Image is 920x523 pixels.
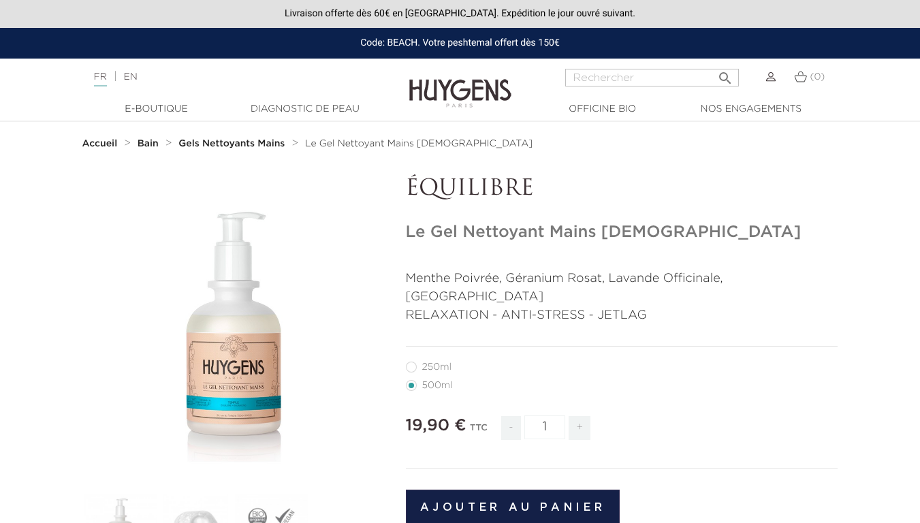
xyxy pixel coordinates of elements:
p: Menthe Poivrée, Géranium Rosat, Lavande Officinale, [GEOGRAPHIC_DATA] [406,270,838,306]
div: | [87,69,373,85]
input: Rechercher [565,69,739,86]
label: 250ml [406,362,468,373]
h1: Le Gel Nettoyant Mains [DEMOGRAPHIC_DATA] [406,223,838,242]
span: Le Gel Nettoyant Mains [DEMOGRAPHIC_DATA] [305,139,533,148]
span: 19,90 € [406,417,466,434]
strong: Accueil [82,139,118,148]
a: Diagnostic de peau [237,102,373,116]
button:  [713,65,737,83]
p: ÉQUILIBRE [406,176,838,202]
span: + [569,416,590,440]
a: EN [123,72,137,82]
a: Le Gel Nettoyant Mains [DEMOGRAPHIC_DATA] [305,138,533,149]
i:  [717,66,733,82]
input: Quantité [524,415,565,439]
a: FR [94,72,107,86]
img: Huygens [409,57,511,110]
div: TTC [470,413,488,450]
a: Nos engagements [683,102,819,116]
p: RELAXATION - ANTI-STRESS - JETLAG [406,306,838,325]
a: Bain [138,138,162,149]
label: 500ml [406,380,469,391]
strong: Bain [138,139,159,148]
a: E-Boutique [89,102,225,116]
span: (0) [810,72,825,82]
span: - [501,416,520,440]
a: Gels Nettoyants Mains [178,138,288,149]
a: Accueil [82,138,121,149]
strong: Gels Nettoyants Mains [178,139,285,148]
a: Officine Bio [535,102,671,116]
